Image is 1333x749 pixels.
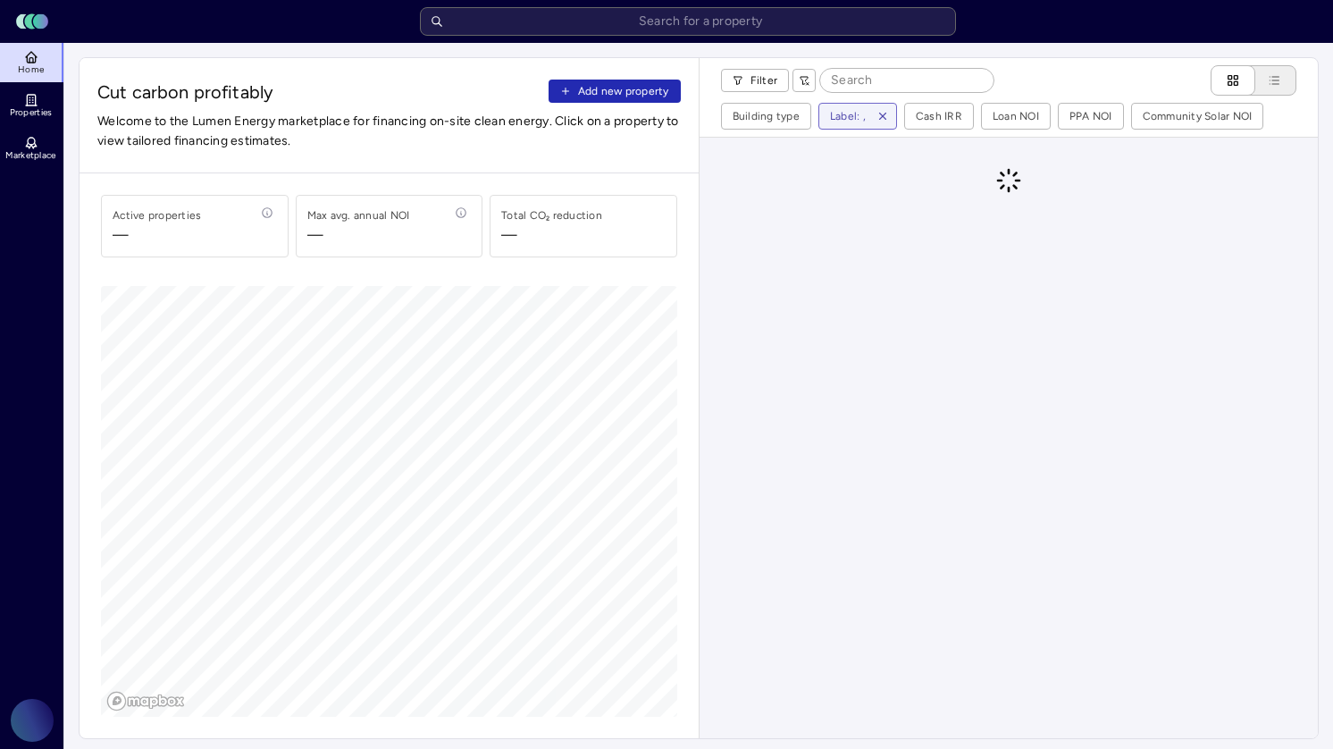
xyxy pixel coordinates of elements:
[501,206,602,224] div: Total CO₂ reduction
[750,72,778,89] span: Filter
[113,206,201,224] div: Active properties
[1143,107,1253,125] div: Community Solar NOI
[10,107,53,118] span: Properties
[97,80,541,105] span: Cut carbon profitably
[916,107,962,125] div: Cash IRR
[501,224,517,246] div: —
[1059,104,1123,129] button: PPA NOI
[733,107,800,125] div: Building type
[819,104,869,129] button: Label: ,
[578,82,669,100] span: Add new property
[307,224,410,246] span: —
[993,107,1039,125] div: Loan NOI
[5,150,55,161] span: Marketplace
[1132,104,1263,129] button: Community Solar NOI
[113,224,201,246] span: —
[18,64,44,75] span: Home
[106,691,185,711] a: Mapbox logo
[97,112,681,151] span: Welcome to the Lumen Energy marketplace for financing on-site clean energy. Click on a property t...
[820,69,993,92] input: Search
[722,104,810,129] button: Building type
[549,80,681,103] button: Add new property
[1069,107,1112,125] div: PPA NOI
[101,286,677,717] canvas: Map
[1237,65,1296,96] button: List view
[1211,65,1255,96] button: Cards view
[905,104,973,129] button: Cash IRR
[420,7,956,36] input: Search for a property
[307,206,410,224] div: Max avg. annual NOI
[830,107,866,125] div: Label: ,
[982,104,1050,129] button: Loan NOI
[721,69,790,92] button: Filter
